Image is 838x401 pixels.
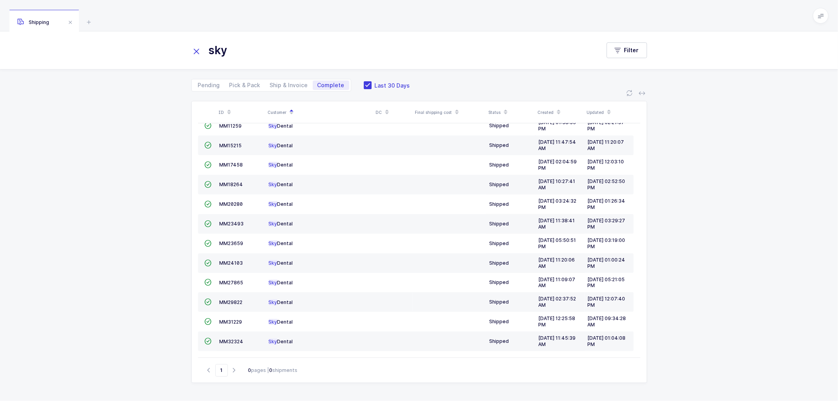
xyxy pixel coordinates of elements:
[269,143,293,148] span: Dental
[269,260,293,266] span: Dental
[215,364,228,377] span: Go to
[588,257,625,269] span: [DATE] 01:00:24 PM
[539,178,576,190] span: [DATE] 10:27:41 AM
[270,82,308,88] span: Ship & Invoice
[269,319,293,325] span: Dental
[268,106,371,119] div: Customer
[539,198,577,210] span: [DATE] 03:24:32 PM
[269,260,277,266] span: Sky
[588,276,625,289] span: [DATE] 05:21:05 PM
[490,240,532,247] div: Shipped
[317,82,345,88] span: Complete
[588,178,625,190] span: [DATE] 02:52:50 PM
[198,82,220,88] span: Pending
[539,257,575,269] span: [DATE] 11:20:06 AM
[191,41,591,60] input: Search for Shipments...
[205,181,212,187] span: 
[588,198,625,210] span: [DATE] 01:26:34 PM
[270,367,273,373] b: 0
[539,139,576,151] span: [DATE] 11:47:54 AM
[205,260,212,266] span: 
[220,339,244,344] span: MM32324
[17,19,49,25] span: Shipping
[588,218,625,230] span: [DATE] 03:29:27 PM
[607,42,647,58] button: Filter
[269,162,277,168] span: Sky
[269,299,293,305] span: Dental
[415,106,484,119] div: Final shipping cost
[269,240,277,246] span: Sky
[269,280,293,286] span: Dental
[624,46,639,54] span: Filter
[205,142,212,148] span: 
[539,276,576,289] span: [DATE] 11:09:07 AM
[269,123,293,129] span: Dental
[539,335,576,347] span: [DATE] 11:45:39 AM
[205,123,212,128] span: 
[205,221,212,227] span: 
[539,237,576,249] span: [DATE] 05:50:51 PM
[269,221,293,227] span: Dental
[229,82,260,88] span: Pick & Pack
[538,106,582,119] div: Created
[490,279,532,286] div: Shipped
[269,181,293,187] span: Dental
[220,123,242,129] span: MM11259
[269,319,277,325] span: Sky
[269,201,293,207] span: Dental
[220,240,244,246] span: MM23659
[539,315,576,328] span: [DATE] 12:25:58 PM
[220,162,243,168] span: MM17458
[588,159,624,171] span: [DATE] 12:03:10 PM
[205,279,212,285] span: 
[269,201,277,207] span: Sky
[490,221,532,227] div: Shipped
[372,82,410,89] span: Last 30 Days
[539,218,575,230] span: [DATE] 11:38:41 AM
[539,119,576,132] span: [DATE] 01:38:35 PM
[248,367,298,374] div: pages | shipments
[205,240,212,246] span: 
[490,319,532,325] div: Shipped
[269,280,277,286] span: Sky
[490,338,532,344] div: Shipped
[269,143,277,148] span: Sky
[248,367,251,373] b: 0
[220,221,244,227] span: MM23493
[588,335,626,347] span: [DATE] 01:04:08 PM
[269,339,293,344] span: Dental
[490,260,532,266] div: Shipped
[205,319,212,324] span: 
[220,299,243,305] span: MM29822
[220,319,242,325] span: MM31229
[490,123,532,129] div: Shipped
[269,240,293,246] span: Dental
[490,201,532,207] div: Shipped
[269,123,277,129] span: Sky
[539,159,577,171] span: [DATE] 02:04:59 PM
[490,181,532,188] div: Shipped
[220,181,243,187] span: MM18264
[490,299,532,305] div: Shipped
[220,260,243,266] span: MM24103
[490,142,532,148] div: Shipped
[205,162,212,168] span: 
[220,143,242,148] span: MM15215
[376,106,411,119] div: DC
[269,162,293,168] span: Dental
[539,296,576,308] span: [DATE] 02:37:52 AM
[588,315,626,328] span: [DATE] 09:34:28 AM
[220,280,244,286] span: MM27865
[220,201,243,207] span: MM20280
[205,201,212,207] span: 
[588,139,624,151] span: [DATE] 11:20:07 AM
[588,119,625,132] span: [DATE] 02:21:37 PM
[269,181,277,187] span: Sky
[205,338,212,344] span: 
[219,106,263,119] div: ID
[490,162,532,168] div: Shipped
[588,237,625,249] span: [DATE] 03:19:00 PM
[489,106,533,119] div: Status
[588,296,625,308] span: [DATE] 12:07:40 PM
[269,221,277,227] span: Sky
